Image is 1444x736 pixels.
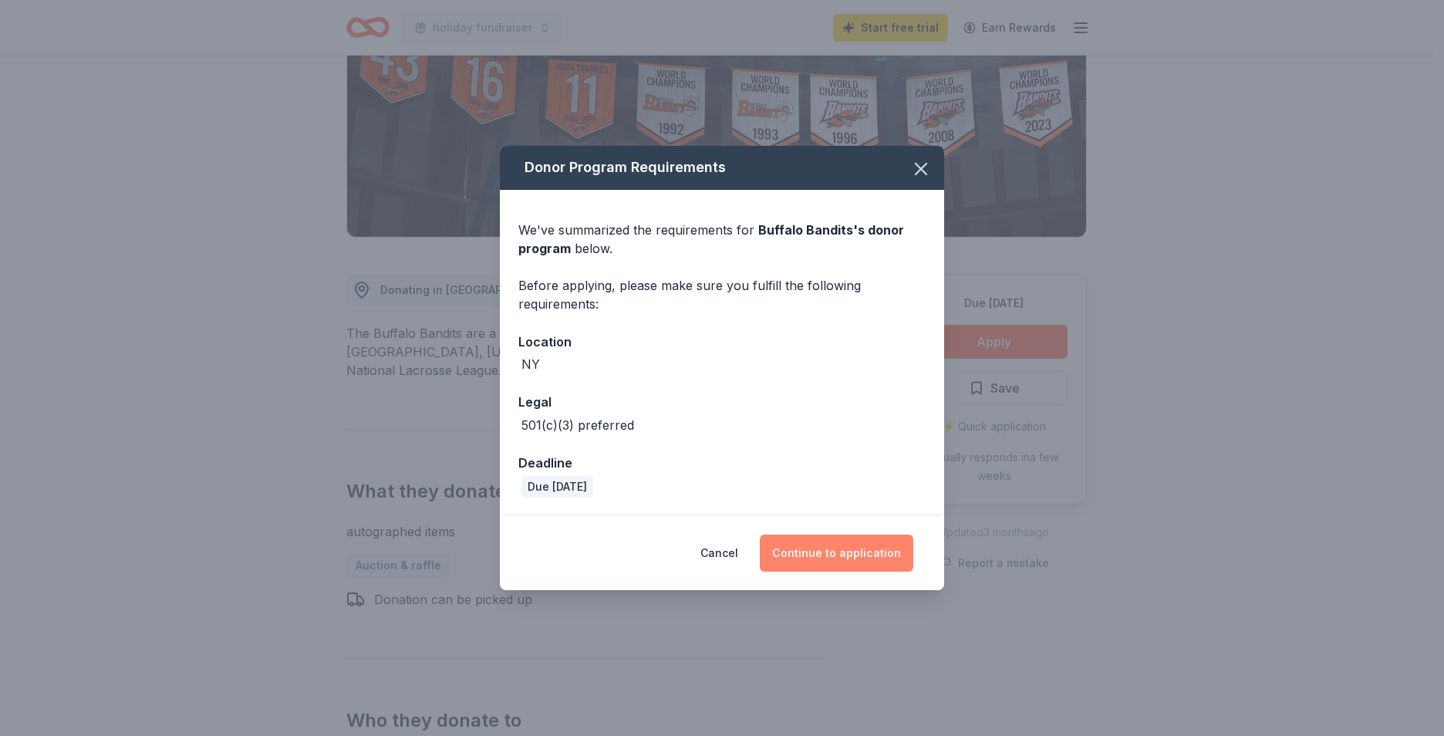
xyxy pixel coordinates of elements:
[518,332,926,352] div: Location
[700,535,738,572] button: Cancel
[521,416,634,434] div: 501(c)(3) preferred
[518,453,926,473] div: Deadline
[518,392,926,412] div: Legal
[521,476,593,498] div: Due [DATE]
[500,146,944,190] div: Donor Program Requirements
[518,221,926,258] div: We've summarized the requirements for below.
[521,355,540,373] div: NY
[518,276,926,313] div: Before applying, please make sure you fulfill the following requirements:
[760,535,913,572] button: Continue to application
